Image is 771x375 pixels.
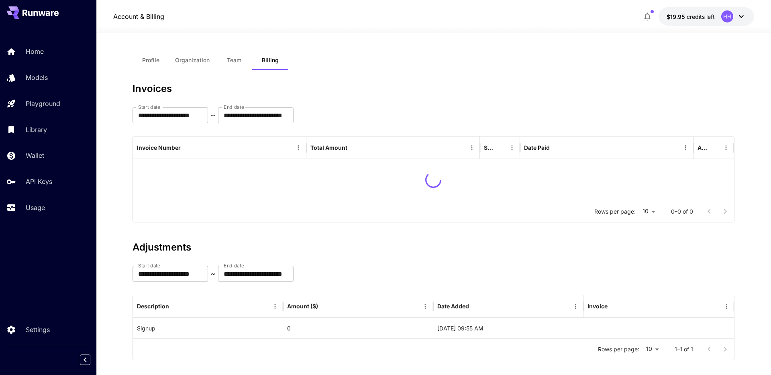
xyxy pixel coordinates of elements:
nav: breadcrumb [113,12,164,21]
button: Collapse sidebar [80,355,90,365]
div: 10 [642,343,662,355]
button: Sort [495,142,506,153]
div: 10 [639,206,658,217]
button: Menu [720,142,732,153]
span: credits left [687,13,715,20]
button: Menu [721,301,732,312]
div: Amount ($) [287,303,318,310]
div: Date Added [437,303,469,310]
button: Sort [709,142,720,153]
button: Menu [506,142,518,153]
p: 0–0 of 0 [671,208,693,216]
p: ~ [211,110,215,120]
p: Rows per page: [598,345,639,353]
p: Playground [26,99,60,108]
div: 0 [283,318,433,338]
p: Library [26,125,47,135]
button: Sort [608,301,620,312]
div: Collapse sidebar [86,353,96,367]
p: Settings [26,325,50,334]
h3: Adjustments [133,242,735,253]
button: Menu [570,301,581,312]
h3: Invoices [133,83,735,94]
button: Sort [470,301,481,312]
div: 03-09-2025 09:55 AM [433,318,583,338]
label: Start date [138,262,160,269]
p: Rows per page: [594,208,636,216]
span: Organization [175,57,210,64]
p: Wallet [26,151,44,160]
a: Account & Billing [113,12,164,21]
div: Description [137,303,169,310]
span: Billing [262,57,279,64]
p: Usage [26,203,45,212]
span: Profile [142,57,159,64]
span: Team [227,57,241,64]
p: Models [26,73,48,82]
div: Date Paid [524,144,550,151]
label: End date [224,262,244,269]
div: Invoice Number [137,144,181,151]
button: Menu [293,142,304,153]
button: Sort [551,142,562,153]
button: Menu [420,301,431,312]
button: Menu [269,301,281,312]
div: Total Amount [310,144,347,151]
p: Home [26,47,44,56]
button: Sort [182,142,193,153]
button: Sort [348,142,359,153]
p: Signup [137,324,155,332]
div: Action [698,144,708,151]
label: End date [224,104,244,110]
div: $19.9476 [667,12,715,21]
button: Sort [170,301,181,312]
label: Start date [138,104,160,110]
p: API Keys [26,177,52,186]
button: Menu [680,142,691,153]
button: $19.9476HH [659,7,754,26]
span: $19.95 [667,13,687,20]
p: 1–1 of 1 [675,345,693,353]
div: Status [484,144,494,151]
div: HH [721,10,733,22]
button: Sort [319,301,330,312]
div: Invoice [587,303,608,310]
p: ~ [211,269,215,279]
button: Menu [466,142,477,153]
